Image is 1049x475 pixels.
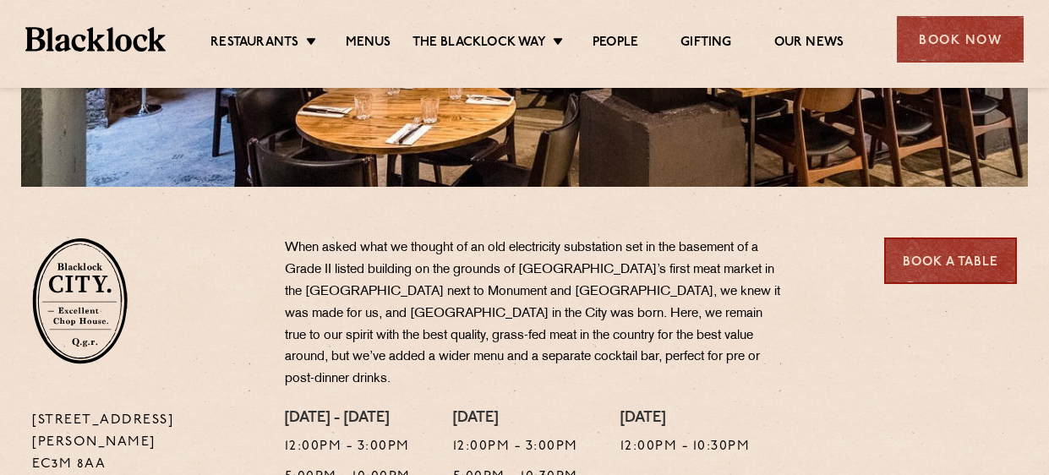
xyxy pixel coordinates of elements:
[285,237,784,390] p: When asked what we thought of an old electricity substation set in the basement of a Grade II lis...
[210,35,298,53] a: Restaurants
[285,410,411,429] h4: [DATE] - [DATE]
[680,35,731,53] a: Gifting
[32,237,128,364] img: City-stamp-default.svg
[884,237,1017,284] a: Book a Table
[453,436,578,458] p: 12:00pm - 3:00pm
[620,410,751,429] h4: [DATE]
[346,35,391,53] a: Menus
[412,35,546,53] a: The Blacklock Way
[620,436,751,458] p: 12:00pm - 10:30pm
[593,35,638,53] a: People
[285,436,411,458] p: 12:00pm - 3:00pm
[25,27,166,51] img: BL_Textured_Logo-footer-cropped.svg
[897,16,1024,63] div: Book Now
[453,410,578,429] h4: [DATE]
[774,35,844,53] a: Our News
